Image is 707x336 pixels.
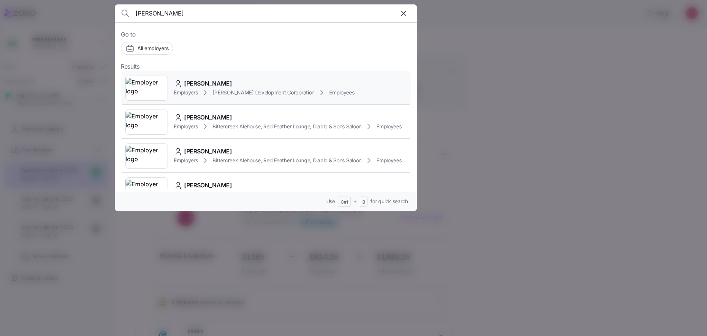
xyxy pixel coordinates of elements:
[341,199,348,205] span: Ctrl
[126,112,168,132] img: Employer logo
[126,146,168,166] img: Employer logo
[121,42,173,55] button: All employers
[329,89,354,96] span: Employees
[121,62,140,71] span: Results
[121,30,411,39] span: Go to
[353,198,357,205] span: +
[370,198,408,205] span: for quick search
[137,45,168,52] span: All employers
[174,123,198,130] span: Employers
[184,113,232,122] span: [PERSON_NAME]
[326,198,335,205] span: Use
[212,123,362,130] span: Bittercreek Alehouse, Red Feather Lounge, Diablo & Sons Saloon
[184,147,232,156] span: [PERSON_NAME]
[184,79,232,88] span: [PERSON_NAME]
[376,157,401,164] span: Employees
[212,157,362,164] span: Bittercreek Alehouse, Red Feather Lounge, Diablo & Sons Saloon
[184,181,232,190] span: [PERSON_NAME]
[174,157,198,164] span: Employers
[212,89,314,96] span: [PERSON_NAME] Development Corporation
[174,89,198,96] span: Employers
[126,180,168,200] img: Employer logo
[376,123,401,130] span: Employees
[126,78,168,98] img: Employer logo
[362,199,365,205] span: B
